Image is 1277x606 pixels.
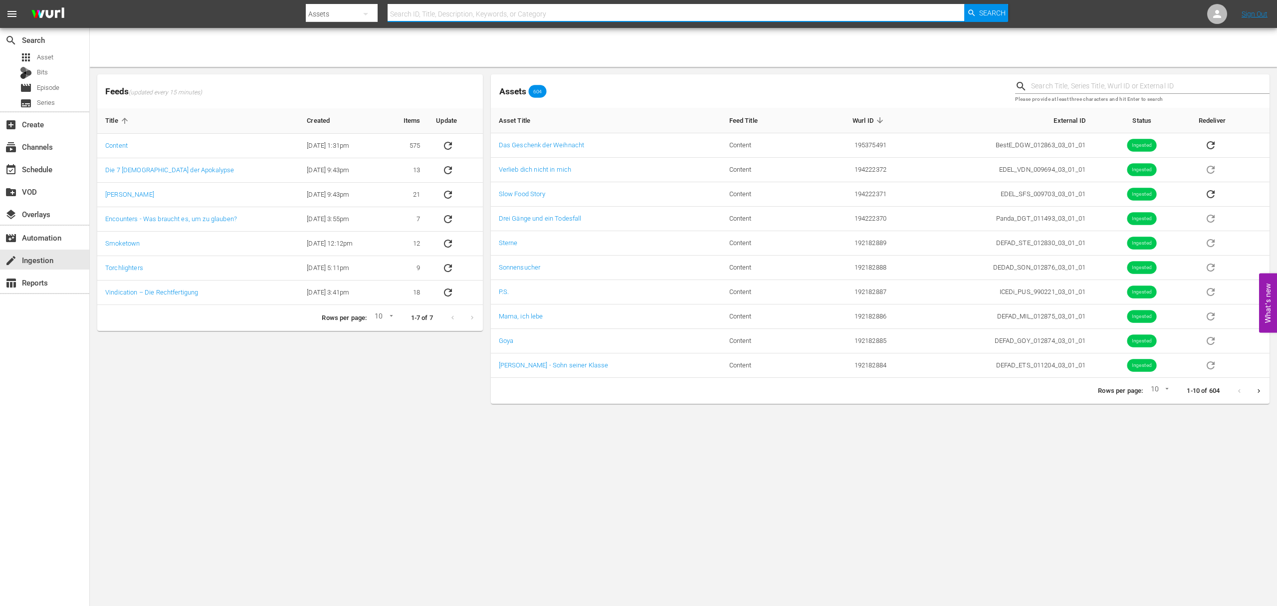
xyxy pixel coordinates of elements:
a: Das Geschenk der Weihnacht [499,141,585,149]
td: 12 [384,232,428,256]
td: 9 [384,256,428,281]
div: Bits [20,67,32,79]
td: 194222371 [803,182,894,207]
td: [DATE] 3:55pm [299,207,383,232]
th: Redeliver [1191,108,1270,133]
p: Please provide at least three characters and hit Enter to search [1015,95,1270,104]
span: Ingested [1127,313,1157,320]
a: Mama, ich lebe [499,312,543,320]
button: Search [964,4,1008,22]
th: External ID [894,108,1093,133]
span: Reports [5,277,17,289]
td: [DATE] 5:11pm [299,256,383,281]
td: DEFAD_STE_012830_03_01_01 [894,231,1093,256]
table: sticky table [491,108,1270,378]
span: Ingested [1127,289,1157,296]
td: [DATE] 9:43pm [299,158,383,183]
td: ICEDi_PUS_990221_03_01_01 [894,280,1093,304]
td: Content [721,256,803,280]
div: 10 [371,310,395,325]
td: 192182886 [803,304,894,329]
td: DEFAD_GOY_012874_03_01_01 [894,329,1093,353]
span: Ingested [1127,337,1157,345]
button: Open Feedback Widget [1259,274,1277,333]
a: Sonnensucher [499,264,541,271]
span: Ingested [1127,166,1157,174]
a: Smoketown [105,240,140,247]
span: Search [979,4,1006,22]
td: DEFAD_ETS_011204_03_01_01 [894,353,1093,378]
td: Content [721,353,803,378]
span: Asset is in future lineups. Remove all episodes that contain this asset before redelivering [1199,288,1223,295]
span: Ingested [1127,362,1157,369]
a: Vindication – Die Rechtfertigung [105,289,198,296]
td: 194222372 [803,158,894,182]
td: Content [721,207,803,231]
a: Encounters - Was braucht es, um zu glauben? [105,215,237,223]
td: Content [721,280,803,304]
table: sticky table [97,108,483,305]
span: Title [105,116,131,125]
td: Panda_DGT_011493_03_01_01 [894,207,1093,231]
span: Schedule [5,164,17,176]
a: [PERSON_NAME] - Sohn seiner Klasse [499,361,609,369]
td: DEDAD_SON_012876_03_01_01 [894,256,1093,280]
img: ans4CAIJ8jUAAAAAAAAAAAAAAAAAAAAAAAAgQb4GAAAAAAAAAAAAAAAAAAAAAAAAJMjXAAAAAAAAAAAAAAAAAAAAAAAAgAT5G... [24,2,72,26]
td: 7 [384,207,428,232]
td: [DATE] 1:31pm [299,134,383,158]
span: Ingested [1127,240,1157,247]
a: Sterne [499,239,518,247]
td: 192182887 [803,280,894,304]
p: 1-7 of 7 [411,313,433,323]
span: Channels [5,141,17,153]
span: Ingested [1127,142,1157,149]
td: 21 [384,183,428,207]
span: Ingested [1127,215,1157,223]
td: EDEL_SFS_009703_03_01_01 [894,182,1093,207]
td: BestE_DGW_012863_03_01_01 [894,133,1093,158]
p: Rows per page: [322,313,367,323]
td: 195375491 [803,133,894,158]
span: Series [20,97,32,109]
td: Content [721,304,803,329]
td: [DATE] 9:43pm [299,183,383,207]
span: Ingestion [5,255,17,267]
span: Created [307,116,343,125]
td: Content [721,133,803,158]
span: Asset is in future lineups. Remove all episodes that contain this asset before redelivering [1199,239,1223,246]
td: [DATE] 12:12pm [299,232,383,256]
td: 192182888 [803,256,894,280]
span: Feeds [97,83,483,100]
td: Content [721,158,803,182]
td: DEFAD_MIL_012875_03_01_01 [894,304,1093,329]
a: Verlieb dich nicht in mich [499,166,572,173]
th: Items [384,108,428,134]
td: Content [721,231,803,256]
th: Status [1093,108,1191,133]
td: Content [721,329,803,353]
th: Update [428,108,482,134]
span: Wurl ID [852,116,886,125]
a: Goya [499,337,514,344]
td: 192182884 [803,353,894,378]
span: Create [5,119,17,131]
span: Asset is in future lineups. Remove all episodes that contain this asset before redelivering [1199,214,1223,222]
th: Feed Title [721,108,803,133]
td: 575 [384,134,428,158]
a: Slow Food Story [499,190,545,198]
span: Asset [37,52,53,62]
span: Series [37,98,55,108]
a: Content [105,142,128,149]
p: Rows per page: [1098,386,1143,396]
span: Bits [37,67,48,77]
span: Ingested [1127,264,1157,272]
span: 604 [529,88,547,94]
span: Asset Title [499,116,544,125]
span: Search [5,34,17,46]
td: 192182885 [803,329,894,353]
span: Asset is in future lineups. Remove all episodes that contain this asset before redelivering [1199,336,1223,344]
span: Asset [20,51,32,63]
td: [DATE] 3:41pm [299,281,383,305]
button: Next page [1249,381,1269,401]
span: Ingested [1127,191,1157,198]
